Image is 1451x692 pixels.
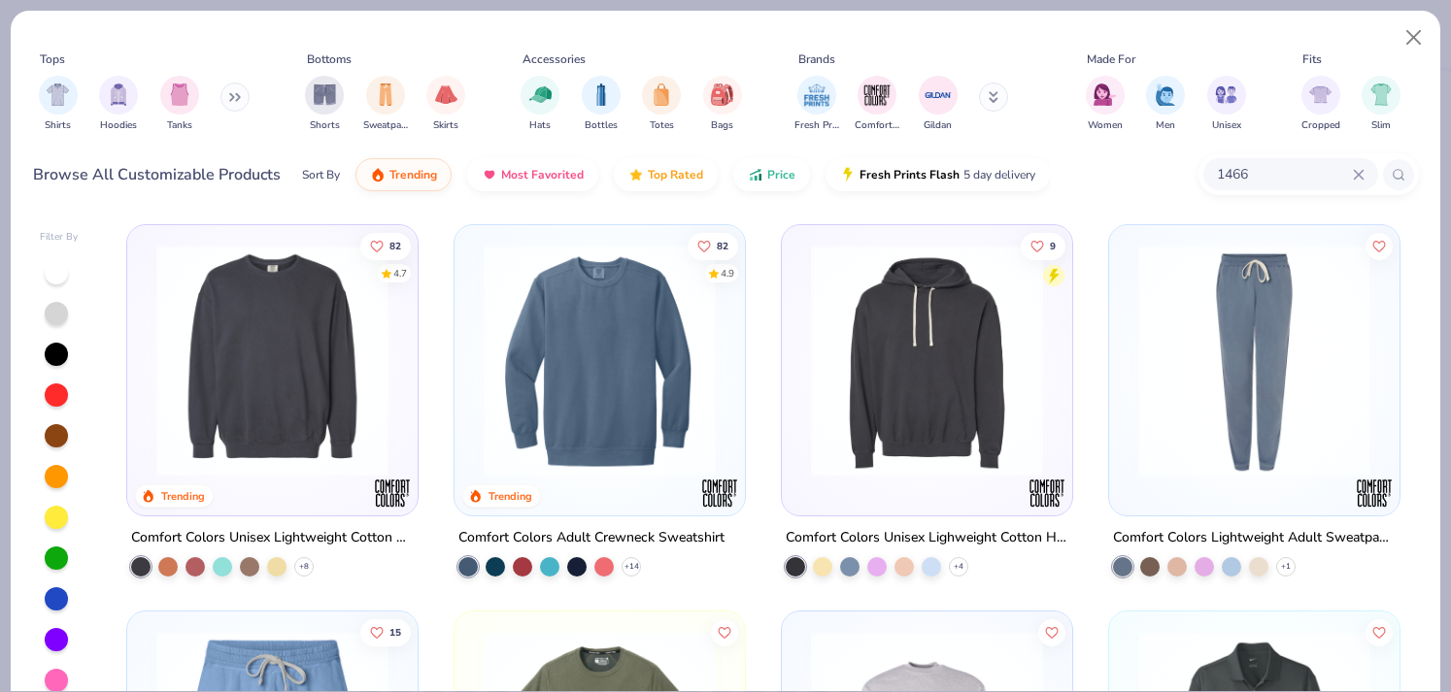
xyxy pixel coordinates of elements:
div: filter for Women [1086,76,1125,133]
span: + 8 [299,561,309,573]
span: Shirts [45,118,71,133]
button: filter button [642,76,681,133]
button: Like [359,619,410,646]
span: 15 [388,628,400,638]
img: Cropped Image [1309,83,1332,106]
div: Comfort Colors Unisex Lightweight Cotton Crewneck Sweatshirt [131,526,414,550]
img: Sweatpants Image [375,83,396,106]
button: Like [1021,232,1065,259]
img: 1f2d2499-41e0-44f5-b794-8109adf84418 [474,245,725,477]
span: Skirts [433,118,458,133]
button: Trending [355,158,452,191]
span: Trending [389,167,437,182]
div: filter for Fresh Prints [794,76,839,133]
button: Fresh Prints Flash5 day delivery [826,158,1050,191]
button: filter button [1086,76,1125,133]
button: Like [1366,619,1393,646]
div: Tops [40,50,65,68]
img: Comfort Colors Image [862,81,892,110]
img: Hats Image [529,83,552,106]
img: Totes Image [651,83,672,106]
div: filter for Comfort Colors [855,76,899,133]
div: Fits [1302,50,1322,68]
img: Shirts Image [47,83,69,106]
button: filter button [794,76,839,133]
img: abb0854d-eef3-403b-9699-f83e8f00028d [801,245,1053,477]
button: Like [1038,619,1065,646]
img: Fresh Prints Image [802,81,831,110]
div: filter for Shirts [39,76,78,133]
button: filter button [363,76,408,133]
span: 5 day delivery [963,164,1035,186]
span: Gildan [924,118,952,133]
div: Browse All Customizable Products [33,163,281,186]
div: Comfort Colors Adult Crewneck Sweatshirt [458,526,725,550]
button: filter button [582,76,621,133]
button: Like [1366,232,1393,259]
button: Most Favorited [467,158,598,191]
div: filter for Bags [703,76,742,133]
button: filter button [1207,76,1246,133]
img: Slim Image [1370,83,1392,106]
div: filter for Cropped [1301,76,1340,133]
span: Hoodies [100,118,137,133]
span: Tanks [167,118,192,133]
div: filter for Men [1146,76,1185,133]
span: Bottles [585,118,618,133]
span: Men [1156,118,1175,133]
img: Hoodies Image [108,83,129,106]
button: filter button [426,76,465,133]
button: filter button [1362,76,1400,133]
span: + 14 [624,561,638,573]
span: Fresh Prints [794,118,839,133]
button: filter button [39,76,78,133]
img: 45579bc0-5639-4a35-8fe9-2eb2035a810c [725,245,977,477]
img: Skirts Image [435,83,457,106]
div: filter for Sweatpants [363,76,408,133]
span: 82 [717,241,728,250]
div: filter for Shorts [305,76,344,133]
div: Made For [1087,50,1135,68]
span: + 1 [1281,561,1291,573]
img: Comfort Colors logo [1356,474,1395,512]
span: 82 [388,241,400,250]
button: Close [1396,19,1433,56]
img: Comfort Colors logo [373,474,412,512]
span: Unisex [1212,118,1241,133]
img: Men Image [1155,83,1176,106]
div: filter for Unisex [1207,76,1246,133]
img: Women Image [1094,83,1116,106]
span: Top Rated [648,167,703,182]
div: Bottoms [307,50,352,68]
span: Slim [1371,118,1391,133]
img: Gildan Image [924,81,953,110]
div: Comfort Colors Lightweight Adult Sweatpants [1113,526,1396,550]
button: filter button [703,76,742,133]
button: filter button [919,76,958,133]
img: flash.gif [840,167,856,182]
img: trending.gif [370,167,386,182]
img: Comfort Colors logo [1028,474,1066,512]
img: e90485c2-bda2-4c56-95cf-7bd897df7ba4 [1129,245,1380,477]
input: Try "T-Shirt" [1215,163,1353,185]
button: Price [733,158,810,191]
button: filter button [855,76,899,133]
span: Totes [650,118,674,133]
span: Comfort Colors [855,118,899,133]
button: filter button [521,76,559,133]
button: filter button [1301,76,1340,133]
span: 9 [1050,241,1056,250]
button: Like [688,232,738,259]
div: Brands [798,50,835,68]
div: filter for Hoodies [99,76,138,133]
span: Shorts [310,118,340,133]
span: Fresh Prints Flash [860,167,960,182]
div: filter for Hats [521,76,559,133]
span: Women [1088,118,1123,133]
button: Like [359,232,410,259]
img: Tanks Image [169,83,190,106]
span: Cropped [1301,118,1340,133]
button: Like [711,619,738,646]
span: Sweatpants [363,118,408,133]
div: filter for Bottles [582,76,621,133]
